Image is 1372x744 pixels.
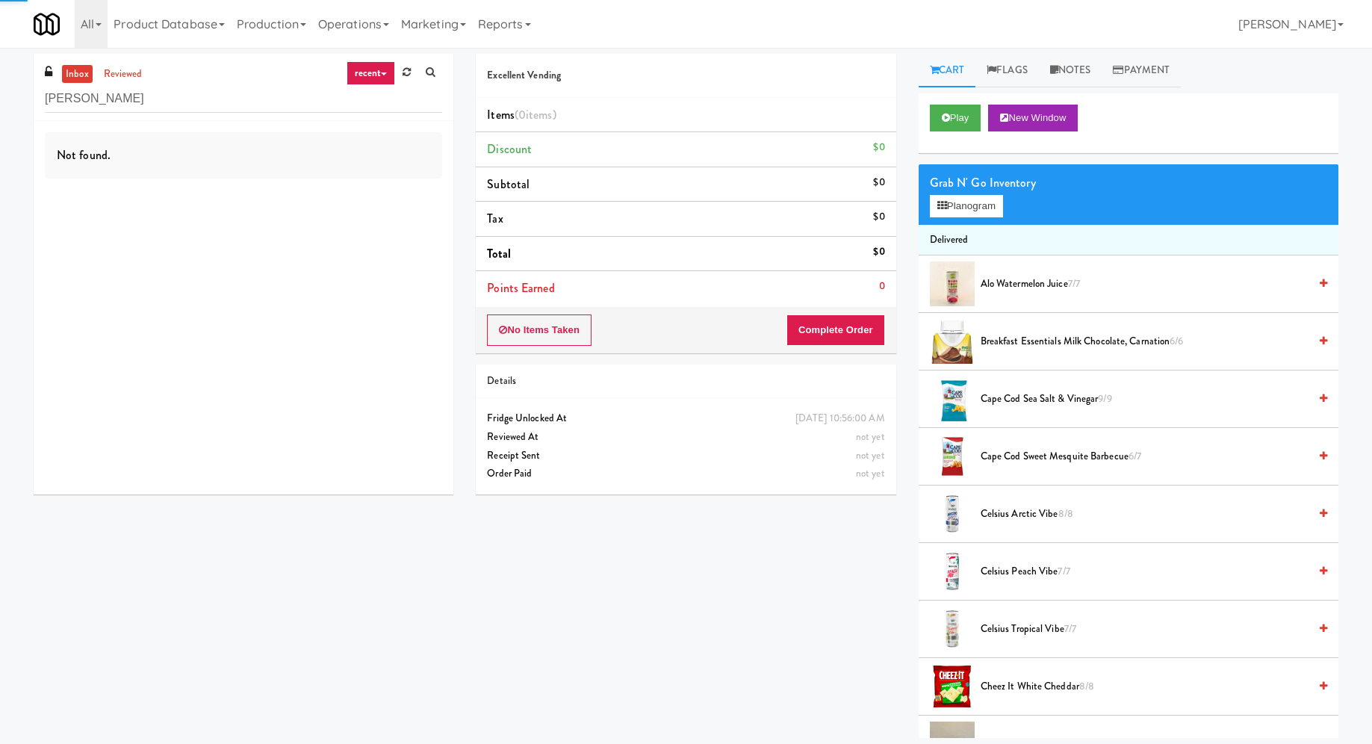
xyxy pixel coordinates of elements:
[1058,564,1070,578] span: 7/7
[487,245,511,262] span: Total
[975,54,1039,87] a: Flags
[515,106,556,123] span: (0 )
[795,409,885,428] div: [DATE] 10:56:00 AM
[62,65,93,84] a: inbox
[856,466,885,480] span: not yet
[981,332,1309,351] span: Breakfast Essentials Milk Chocolate, Carnation
[981,620,1309,639] span: Celsius Tropical Vibe
[347,61,396,85] a: recent
[1058,506,1073,521] span: 8/8
[981,447,1309,466] span: Cape Cod Sweet Mesquite Barbecue
[487,279,554,297] span: Points Earned
[786,314,885,346] button: Complete Order
[487,210,503,227] span: Tax
[1102,54,1181,87] a: Payment
[981,678,1309,696] span: Cheez It White Cheddar
[1079,679,1094,693] span: 8/8
[45,85,442,113] input: Search vision orders
[1170,334,1183,348] span: 6/6
[57,146,111,164] span: Not found.
[988,105,1078,131] button: New Window
[879,277,885,296] div: 0
[1068,276,1080,291] span: 7/7
[100,65,146,84] a: reviewed
[975,447,1327,466] div: Cape Cod Sweet Mesquite Barbecue6/7
[487,447,884,465] div: Receipt Sent
[487,176,530,193] span: Subtotal
[526,106,553,123] ng-pluralize: items
[975,620,1327,639] div: Celsius Tropical Vibe7/7
[1129,449,1141,463] span: 6/7
[873,138,884,157] div: $0
[856,448,885,462] span: not yet
[487,70,884,81] h5: Excellent Vending
[919,225,1338,256] li: Delivered
[856,430,885,444] span: not yet
[981,275,1309,294] span: Alo Watermelon Juice
[930,195,1003,217] button: Planogram
[930,172,1327,194] div: Grab N' Go Inventory
[873,243,884,261] div: $0
[1039,54,1102,87] a: Notes
[975,505,1327,524] div: Celsius Arctic Vibe8/8
[873,208,884,226] div: $0
[975,275,1327,294] div: Alo Watermelon Juice7/7
[487,314,592,346] button: No Items Taken
[487,140,532,158] span: Discount
[1064,621,1076,636] span: 7/7
[975,678,1327,696] div: Cheez It White Cheddar8/8
[873,173,884,192] div: $0
[487,106,556,123] span: Items
[919,54,976,87] a: Cart
[981,505,1309,524] span: Celsius Arctic Vibe
[34,11,60,37] img: Micromart
[975,332,1327,351] div: Breakfast Essentials Milk Chocolate, Carnation6/6
[487,409,884,428] div: Fridge Unlocked At
[930,105,981,131] button: Play
[1098,391,1111,406] span: 9/9
[981,390,1309,409] span: Cape Cod Sea Salt & Vinegar
[975,562,1327,581] div: Celsius Peach Vibe7/7
[981,562,1309,581] span: Celsius Peach Vibe
[975,390,1327,409] div: Cape Cod Sea Salt & Vinegar9/9
[487,465,884,483] div: Order Paid
[487,372,884,391] div: Details
[487,428,884,447] div: Reviewed At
